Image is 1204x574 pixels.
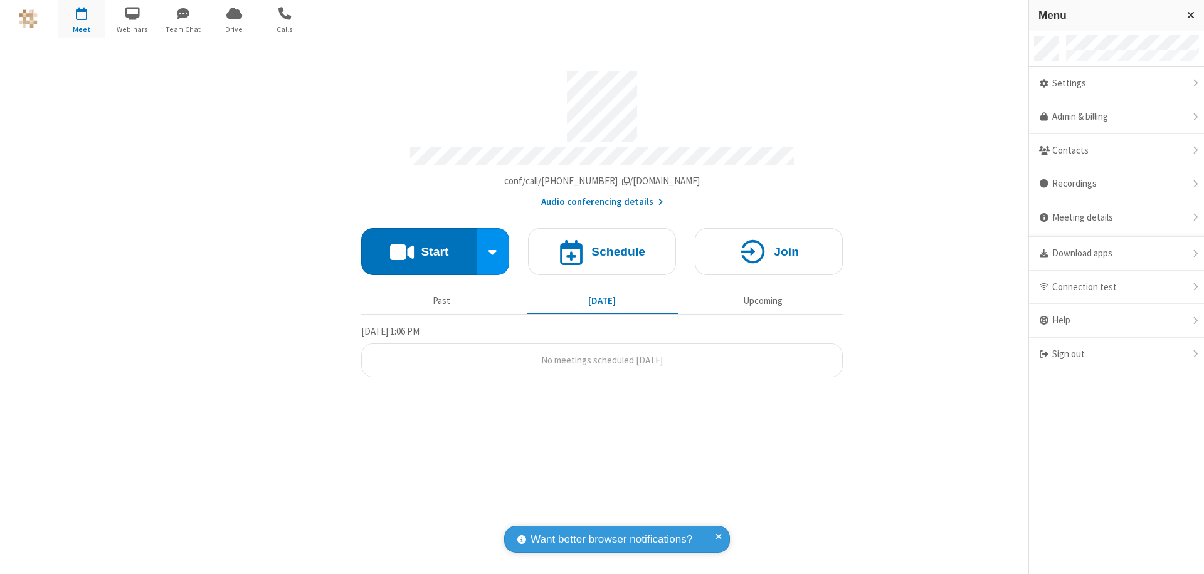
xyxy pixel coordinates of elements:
a: Admin & billing [1029,100,1204,134]
span: Meet [58,24,105,35]
button: Upcoming [687,289,838,313]
span: Drive [211,24,258,35]
div: Meeting details [1029,201,1204,235]
span: Calls [261,24,309,35]
span: No meetings scheduled [DATE] [541,354,663,366]
button: Copy my meeting room linkCopy my meeting room link [504,174,700,189]
div: Sign out [1029,338,1204,371]
h4: Join [774,246,799,258]
div: Contacts [1029,134,1204,168]
button: Join [695,228,843,275]
button: Audio conferencing details [541,195,663,209]
span: Webinars [109,24,156,35]
img: QA Selenium DO NOT DELETE OR CHANGE [19,9,38,28]
section: Today's Meetings [361,324,843,378]
button: Start [361,228,477,275]
div: Settings [1029,67,1204,101]
span: Copy my meeting room link [504,175,700,187]
div: Help [1029,304,1204,338]
h4: Start [421,246,448,258]
button: Schedule [528,228,676,275]
div: Recordings [1029,167,1204,201]
iframe: Chat [1173,541,1195,565]
h3: Menu [1038,9,1176,21]
section: Account details [361,62,843,209]
div: Download apps [1029,237,1204,271]
span: Want better browser notifications? [531,531,692,548]
button: Past [366,289,517,313]
button: [DATE] [527,289,678,313]
span: [DATE] 1:06 PM [361,325,420,337]
div: Start conference options [477,228,510,275]
div: Connection test [1029,271,1204,305]
h4: Schedule [591,246,645,258]
span: Team Chat [160,24,207,35]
